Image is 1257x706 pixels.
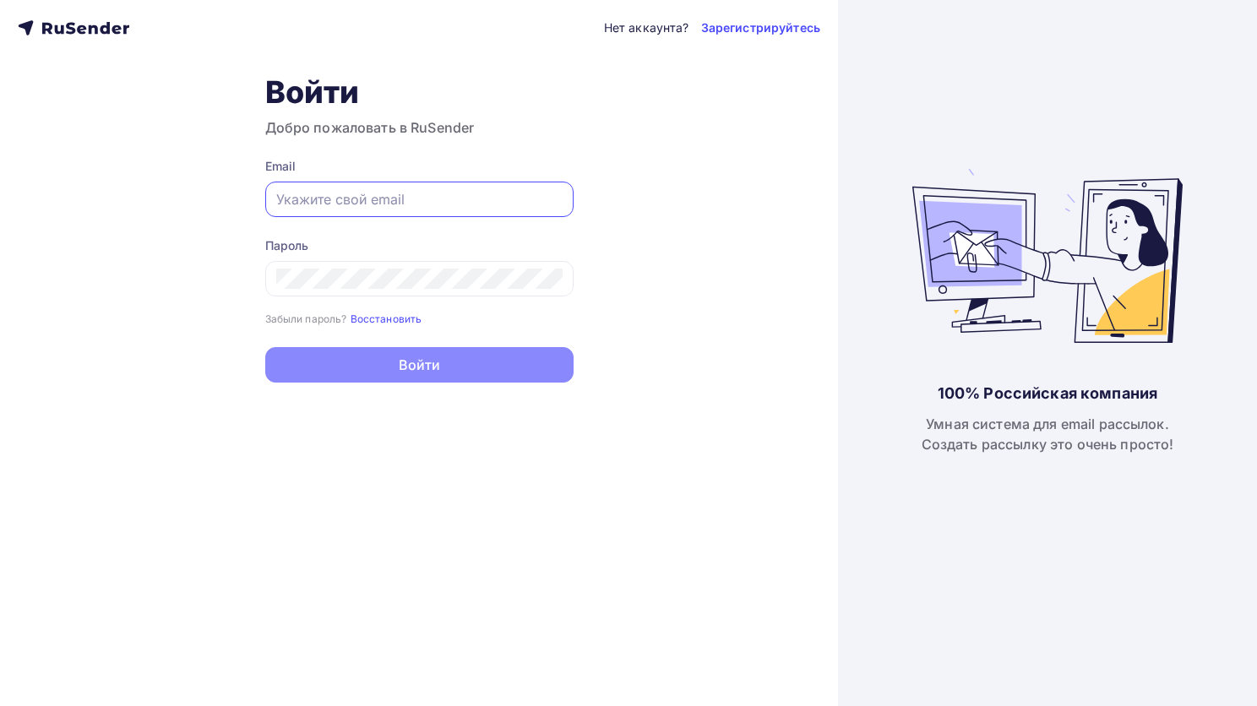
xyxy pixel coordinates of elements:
button: Войти [265,347,574,383]
h1: Войти [265,73,574,111]
input: Укажите свой email [276,189,563,209]
h3: Добро пожаловать в RuSender [265,117,574,138]
a: Зарегистрируйтесь [701,19,820,36]
div: Нет аккаунта? [604,19,689,36]
div: Email [265,158,574,175]
div: 100% Российская компания [938,383,1157,404]
div: Умная система для email рассылок. Создать рассылку это очень просто! [922,414,1174,454]
small: Забыли пароль? [265,312,347,325]
small: Восстановить [351,312,422,325]
a: Восстановить [351,311,422,325]
div: Пароль [265,237,574,254]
